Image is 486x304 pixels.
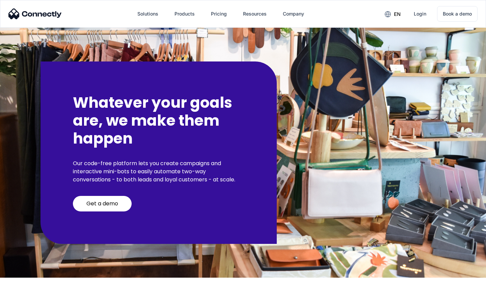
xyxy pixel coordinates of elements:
[73,196,132,211] a: Get a demo
[13,292,40,302] ul: Language list
[174,9,195,19] div: Products
[73,94,244,147] h2: Whatever your goals are, we make them happen
[243,9,267,19] div: Resources
[206,6,232,22] a: Pricing
[414,9,426,19] div: Login
[73,159,244,184] p: Our code-free platform lets you create campaigns and interactive mini-bots to easily automate two...
[8,8,62,19] img: Connectly Logo
[137,9,158,19] div: Solutions
[211,9,227,19] div: Pricing
[7,292,40,302] aside: Language selected: English
[408,6,432,22] a: Login
[283,9,304,19] div: Company
[86,200,118,207] div: Get a demo
[394,9,401,19] div: en
[437,6,478,22] a: Book a demo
